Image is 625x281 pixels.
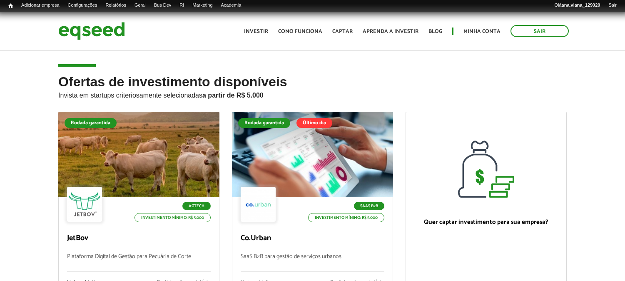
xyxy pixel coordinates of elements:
p: SaaS B2B para gestão de serviços urbanos [241,253,384,271]
div: Rodada garantida [65,118,117,128]
p: Investimento mínimo: R$ 5.000 [134,213,211,222]
a: Relatórios [101,2,130,9]
h2: Ofertas de investimento disponíveis [58,75,567,112]
a: Início [4,2,17,10]
a: Blog [428,29,442,34]
a: Academia [217,2,246,9]
p: Quer captar investimento para sua empresa? [414,218,558,226]
p: Co.Urban [241,234,384,243]
strong: a partir de R$ 5.000 [202,92,264,99]
p: Agtech [182,202,211,210]
strong: ana.viana_129020 [562,3,600,8]
a: Como funciona [278,29,322,34]
p: Plataforma Digital de Gestão para Pecuária de Corte [67,253,211,271]
a: Bus Dev [150,2,176,9]
a: RI [175,2,188,9]
p: Invista em startups criteriosamente selecionadas [58,89,567,99]
img: EqSeed [58,20,125,42]
a: Minha conta [463,29,500,34]
a: Configurações [64,2,102,9]
a: Adicionar empresa [17,2,64,9]
div: Último dia [296,118,332,128]
a: Sair [604,2,621,9]
p: JetBov [67,234,211,243]
a: Oláana.viana_129020 [550,2,605,9]
a: Aprenda a investir [363,29,418,34]
p: Investimento mínimo: R$ 5.000 [308,213,384,222]
p: SaaS B2B [354,202,384,210]
span: Início [8,3,13,9]
a: Captar [332,29,353,34]
a: Geral [130,2,150,9]
a: Investir [244,29,268,34]
div: Rodada garantida [238,118,290,128]
a: Sair [510,25,569,37]
a: Marketing [188,2,217,9]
